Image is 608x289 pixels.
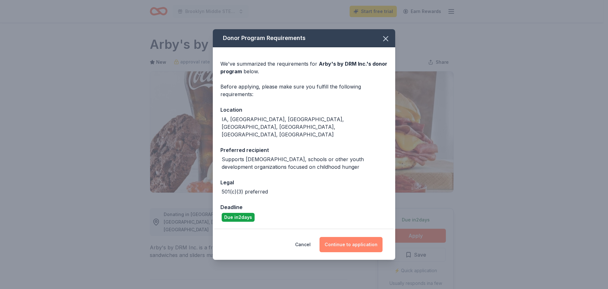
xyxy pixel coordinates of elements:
[222,213,255,222] div: Due in 2 days
[220,178,388,187] div: Legal
[220,83,388,98] div: Before applying, please make sure you fulfill the following requirements:
[220,106,388,114] div: Location
[220,203,388,211] div: Deadline
[222,188,268,195] div: 501(c)(3) preferred
[213,29,395,47] div: Donor Program Requirements
[222,115,388,138] div: IA, [GEOGRAPHIC_DATA], [GEOGRAPHIC_DATA], [GEOGRAPHIC_DATA], [GEOGRAPHIC_DATA], [GEOGRAPHIC_DATA]...
[220,60,388,75] div: We've summarized the requirements for below.
[320,237,383,252] button: Continue to application
[222,155,388,171] div: Supports [DEMOGRAPHIC_DATA], schools or other youth development organizations focused on childhoo...
[295,237,311,252] button: Cancel
[220,146,388,154] div: Preferred recipient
